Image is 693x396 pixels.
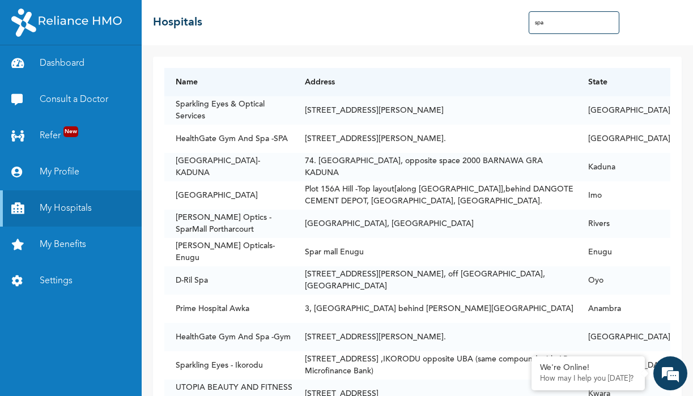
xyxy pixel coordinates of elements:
td: Kaduna [577,153,670,181]
td: [GEOGRAPHIC_DATA], [GEOGRAPHIC_DATA] [294,210,577,238]
td: [STREET_ADDRESS][PERSON_NAME]. [294,125,577,153]
td: Enugu [577,238,670,266]
td: [GEOGRAPHIC_DATA] [164,181,294,210]
td: HealthGate Gym And Spa -Gym [164,323,294,351]
th: Address [294,68,577,96]
span: New [63,126,78,137]
td: Imo [577,181,670,210]
td: Prime Hospital Awka [164,295,294,323]
td: [PERSON_NAME] Optics -SparMall Portharcourt [164,210,294,238]
td: [GEOGRAPHIC_DATA] [577,351,670,380]
td: Spar mall Enugu [294,238,577,266]
td: HealthGate Gym And Spa -SPA [164,125,294,153]
td: Rivers [577,210,670,238]
td: 74. [GEOGRAPHIC_DATA], opposite space 2000 BARNAWA GRA KADUNA [294,153,577,181]
div: We're Online! [540,363,636,373]
td: Plot 156A Hill -Top layout[along [GEOGRAPHIC_DATA]],behind DANGOTE CEMENT DEPOT, [GEOGRAPHIC_DATA... [294,181,577,210]
td: [GEOGRAPHIC_DATA] [577,96,670,125]
td: 3, [GEOGRAPHIC_DATA] behind [PERSON_NAME][GEOGRAPHIC_DATA] [294,295,577,323]
td: [GEOGRAPHIC_DATA]-KADUNA [164,153,294,181]
img: RelianceHMO's Logo [11,8,122,37]
td: [STREET_ADDRESS] ,IKORODU opposite UBA (same compound with AB Microfinance Bank) [294,351,577,380]
p: How may I help you today? [540,374,636,384]
th: State [577,68,670,96]
td: [STREET_ADDRESS][PERSON_NAME]. [294,323,577,351]
td: D-Ril Spa [164,266,294,295]
td: [STREET_ADDRESS][PERSON_NAME] [294,96,577,125]
td: Sparkling Eyes - Ikorodu [164,351,294,380]
th: Name [164,68,294,96]
h2: Hospitals [153,14,202,31]
td: [STREET_ADDRESS][PERSON_NAME], off [GEOGRAPHIC_DATA], [GEOGRAPHIC_DATA] [294,266,577,295]
td: [PERSON_NAME] Opticals- Enugu [164,238,294,266]
td: [GEOGRAPHIC_DATA] [577,323,670,351]
td: Sparkling Eyes & Optical Services [164,96,294,125]
td: [GEOGRAPHIC_DATA] [577,125,670,153]
input: Search Hospitals... [529,11,619,34]
td: Oyo [577,266,670,295]
td: Anambra [577,295,670,323]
